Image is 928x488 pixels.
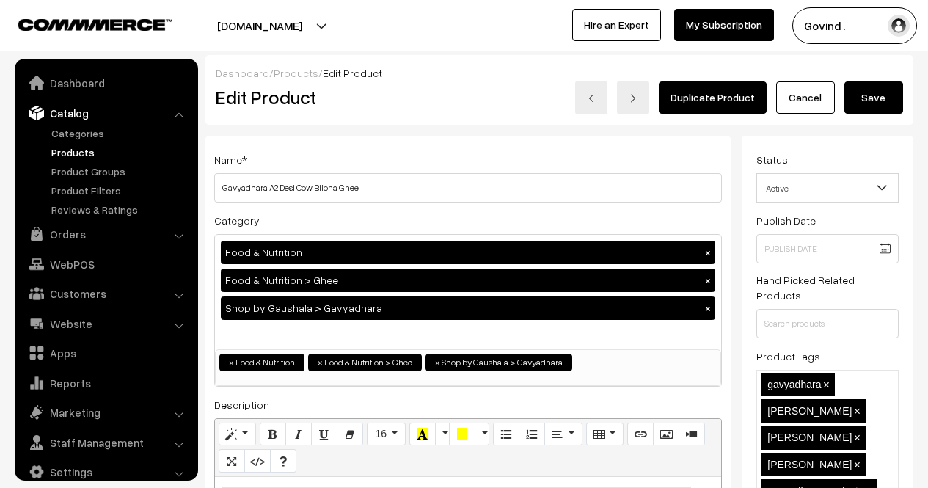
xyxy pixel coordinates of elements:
button: Code View [244,449,271,473]
label: Hand Picked Related Products [756,272,899,303]
label: Description [214,397,269,412]
a: Orders [18,221,193,247]
button: Ordered list (CTRL+SHIFT+NUM8) [519,423,545,446]
button: More Color [435,423,450,446]
div: Food & Nutrition > Ghee [221,269,715,292]
a: Apps [18,340,193,366]
a: Reports [18,370,193,396]
button: Video [679,423,705,446]
div: Shop by Gaushala > Gavyadhara [221,296,715,320]
a: WebPOS [18,251,193,277]
button: Link (CTRL+K) [627,423,654,446]
span: 16 [375,428,387,440]
img: COMMMERCE [18,19,172,30]
a: Customers [18,280,193,307]
a: Dashboard [216,67,269,79]
a: Marketing [18,399,193,426]
button: Bold (CTRL+B) [260,423,286,446]
label: Product Tags [756,349,820,364]
span: × [854,459,861,471]
button: Full Screen [219,449,245,473]
button: Govind . [792,7,917,44]
a: Cancel [776,81,835,114]
label: Publish Date [756,213,816,228]
span: × [854,431,861,444]
button: × [701,246,715,259]
a: Hire an Expert [572,9,661,41]
a: Categories [48,125,193,141]
span: Active [756,173,899,203]
button: Table [586,423,624,446]
a: My Subscription [674,9,774,41]
a: Product Filters [48,183,193,198]
span: [PERSON_NAME] [767,431,852,443]
a: Catalog [18,100,193,126]
span: Active [757,175,898,201]
a: Settings [18,459,193,485]
button: Help [270,449,296,473]
a: Products [48,145,193,160]
button: Paragraph [544,423,582,446]
span: × [435,356,440,369]
a: Dashboard [18,70,193,96]
button: Background Color [449,423,475,446]
button: Recent Color [409,423,436,446]
input: Publish Date [756,234,899,263]
h2: Edit Product [216,86,489,109]
button: Save [844,81,903,114]
label: Category [214,213,260,228]
span: × [823,379,830,391]
div: Food & Nutrition [221,241,715,264]
a: Products [274,67,318,79]
span: Edit Product [323,67,382,79]
div: / / [216,65,903,81]
button: Remove Font Style (CTRL+\) [337,423,363,446]
button: Italic (CTRL+I) [285,423,312,446]
li: Food & Nutrition > Ghee [308,354,422,371]
label: Status [756,152,788,167]
img: right-arrow.png [629,94,637,103]
button: Picture [653,423,679,446]
li: Shop by Gaushala > Gavyadhara [425,354,572,371]
span: gavyadhara [767,379,821,390]
button: More Color [475,423,489,446]
button: Font Size [367,423,406,446]
button: × [701,274,715,287]
a: COMMMERCE [18,15,147,32]
button: Unordered list (CTRL+SHIFT+NUM7) [493,423,519,446]
input: Name [214,173,722,203]
button: [DOMAIN_NAME] [166,7,354,44]
span: [PERSON_NAME] [767,405,852,417]
button: Style [219,423,256,446]
span: × [318,356,323,369]
img: user [888,15,910,37]
a: Staff Management [18,429,193,456]
button: × [701,302,715,315]
label: Name [214,152,247,167]
a: Reviews & Ratings [48,202,193,217]
button: Underline (CTRL+U) [311,423,337,446]
input: Search products [756,309,899,338]
a: Product Groups [48,164,193,179]
a: Duplicate Product [659,81,767,114]
img: left-arrow.png [587,94,596,103]
span: [PERSON_NAME] [767,459,852,470]
span: × [229,356,234,369]
li: Food & Nutrition [219,354,304,371]
a: Website [18,310,193,337]
span: × [854,405,861,418]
